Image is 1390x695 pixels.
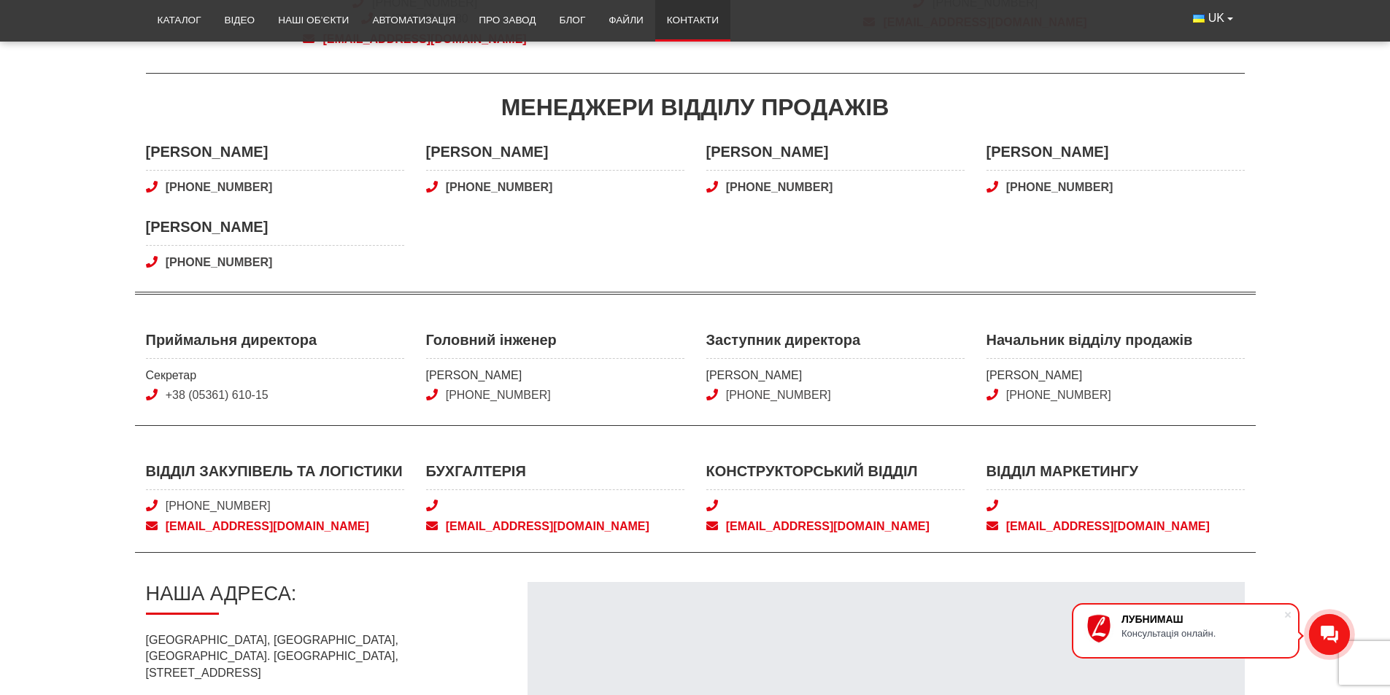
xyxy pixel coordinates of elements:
a: [PHONE_NUMBER] [1006,389,1111,401]
a: Відео [213,4,267,36]
a: +38 (05361) 610-15 [166,389,269,401]
a: Контакти [655,4,730,36]
a: Блог [547,4,597,36]
a: [EMAIL_ADDRESS][DOMAIN_NAME] [986,519,1245,535]
a: [EMAIL_ADDRESS][DOMAIN_NAME] [706,519,965,535]
span: [PERSON_NAME] [986,141,1245,171]
a: [EMAIL_ADDRESS][DOMAIN_NAME] [426,519,684,535]
a: [PHONE_NUMBER] [986,179,1245,195]
button: UK [1181,4,1244,32]
p: [GEOGRAPHIC_DATA], [GEOGRAPHIC_DATA], [GEOGRAPHIC_DATA]. [GEOGRAPHIC_DATA], [STREET_ADDRESS] [146,632,504,681]
span: UK [1208,10,1224,26]
span: [PERSON_NAME] [146,217,404,246]
span: [PERSON_NAME] [146,141,404,171]
span: Приймальня директора [146,330,404,359]
span: [PERSON_NAME] [426,141,684,171]
div: Консультація онлайн. [1121,628,1283,639]
span: [PERSON_NAME] [426,368,684,384]
span: Відділ закупівель та логістики [146,461,404,490]
span: Бухгалтерія [426,461,684,490]
span: [PERSON_NAME] [986,368,1245,384]
div: Менеджери відділу продажів [146,91,1245,124]
span: Заступник директора [706,330,965,359]
a: Каталог [146,4,213,36]
a: [PHONE_NUMBER] [426,179,684,195]
span: Конструкторський відділ [706,461,965,490]
a: Про завод [467,4,547,36]
span: [PERSON_NAME] [706,141,965,171]
a: Автоматизація [360,4,467,36]
a: [EMAIL_ADDRESS][DOMAIN_NAME] [146,519,404,535]
span: [PERSON_NAME] [706,368,965,384]
a: [PHONE_NUMBER] [446,389,551,401]
a: Наші об’єкти [266,4,360,36]
a: [PHONE_NUMBER] [166,500,271,512]
span: Відділ маркетингу [986,461,1245,490]
span: Секретар [146,368,404,384]
h2: Наша адреса: [146,582,504,615]
a: [PHONE_NUMBER] [146,179,404,195]
span: Начальник відділу продажів [986,330,1245,359]
img: Українська [1193,15,1205,23]
div: ЛУБНИМАШ [1121,613,1283,625]
a: [PHONE_NUMBER] [706,179,965,195]
a: Файли [597,4,655,36]
span: Головний інженер [426,330,684,359]
a: [PHONE_NUMBER] [726,389,831,401]
a: [PHONE_NUMBER] [146,255,404,271]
